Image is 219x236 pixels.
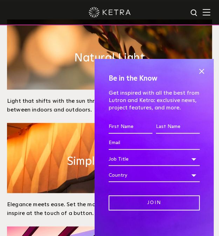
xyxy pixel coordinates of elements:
[89,7,131,18] img: ketra-logo-2019-white
[190,9,199,18] img: search icon
[109,136,200,150] input: Email
[203,9,210,15] img: Hamburger%20Nav.svg
[109,195,200,210] input: Join
[109,73,200,84] h4: Be in the Know
[109,169,200,182] div: Country
[109,89,200,111] p: Get inspired with all the best from Lutron and Ketra: exclusive news, project features, and more.
[156,120,200,134] input: Last Name
[109,153,200,166] div: Job Title
[109,120,152,134] input: First Name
